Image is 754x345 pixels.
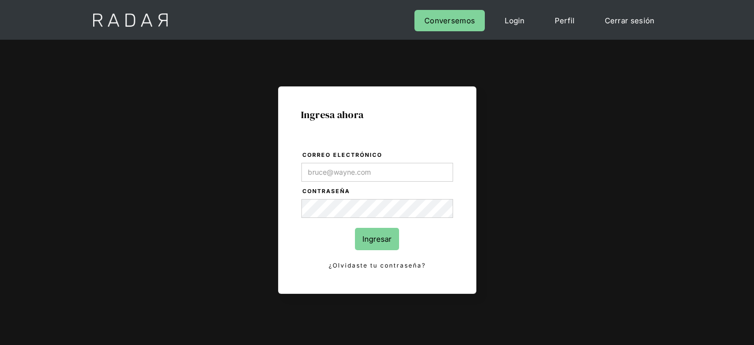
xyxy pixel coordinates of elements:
input: bruce@wayne.com [301,163,453,182]
a: Perfil [545,10,585,31]
label: Contraseña [302,187,453,197]
h1: Ingresa ahora [301,109,454,120]
a: Login [495,10,535,31]
a: ¿Olvidaste tu contraseña? [301,260,453,271]
label: Correo electrónico [302,150,453,160]
a: Cerrar sesión [595,10,665,31]
input: Ingresar [355,228,399,250]
a: Conversemos [414,10,485,31]
form: Login Form [301,150,454,271]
